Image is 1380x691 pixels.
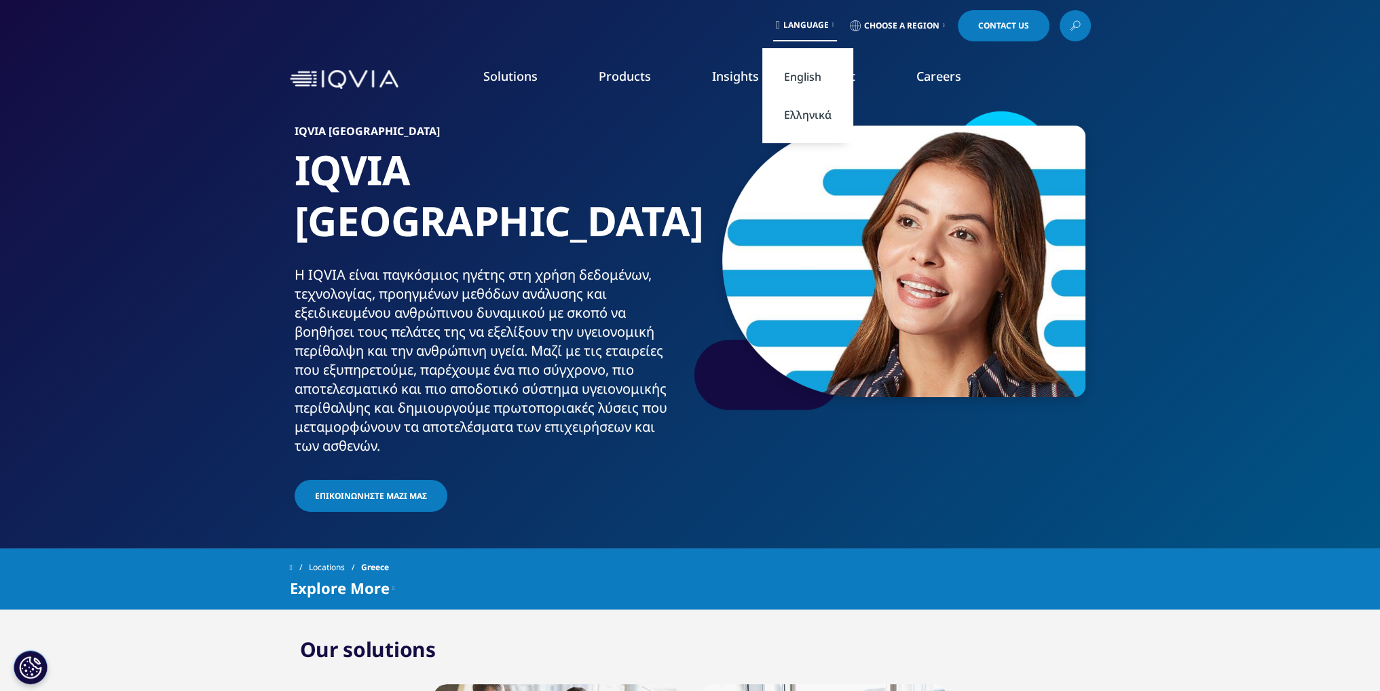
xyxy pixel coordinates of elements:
a: Solutions [483,68,538,84]
button: Ρυθμίσεις για τα cookies [14,650,48,684]
a: Careers [916,68,961,84]
span: Language [783,20,829,31]
a: Contact Us [958,10,1049,41]
span: Contact Us [978,22,1029,30]
h2: Our solutions [300,636,436,663]
span: Greece [361,555,389,580]
span: Επικοινωνήστε μαζί μας [315,490,427,502]
a: Επικοινωνήστε μαζί μας [295,480,447,512]
h6: IQVIA ​[GEOGRAPHIC_DATA] [295,126,685,145]
a: English [762,58,853,96]
a: Insights [712,68,759,84]
img: 15_rbuportraitoption.jpg [722,126,1085,397]
a: Products [599,68,651,84]
a: Ελληνικά [762,96,853,134]
h1: IQVIA [GEOGRAPHIC_DATA] [295,145,685,265]
a: Locations [309,555,361,580]
span: Choose a Region [864,20,939,31]
div: Η IQVIA είναι παγκόσμιος ηγέτης στη χρήση δεδομένων, τεχνολογίας, προηγμένων μεθόδων ανάλυσης και... [295,265,685,455]
nav: Primary [404,48,1091,111]
span: Explore More [290,580,390,596]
